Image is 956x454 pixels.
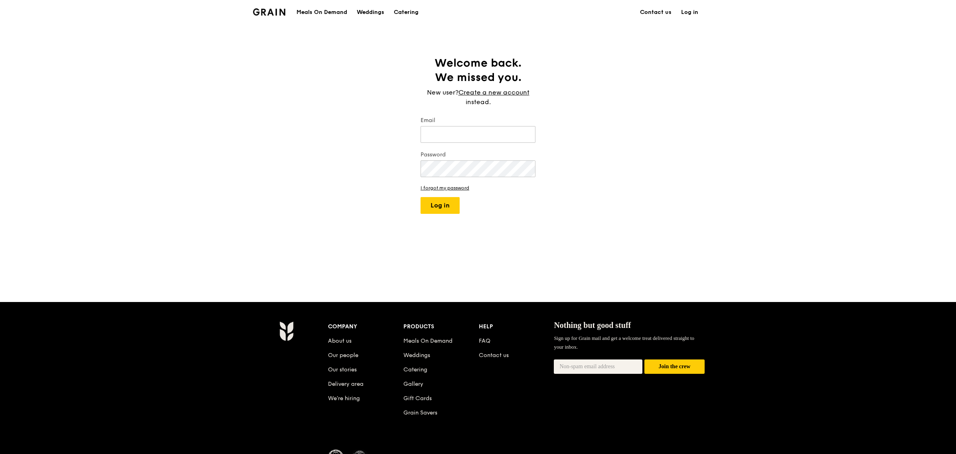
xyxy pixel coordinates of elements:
[357,0,384,24] div: Weddings
[328,321,403,332] div: Company
[328,366,357,373] a: Our stories
[328,352,358,359] a: Our people
[403,321,479,332] div: Products
[676,0,703,24] a: Log in
[328,338,352,344] a: About us
[403,381,423,387] a: Gallery
[403,366,427,373] a: Catering
[328,395,360,402] a: We’re hiring
[466,98,491,106] span: instead.
[403,409,437,416] a: Grain Savers
[458,88,529,97] a: Create a new account
[479,321,554,332] div: Help
[554,335,694,350] span: Sign up for Grain mail and get a welcome treat delivered straight to your inbox.
[328,381,363,387] a: Delivery area
[403,352,430,359] a: Weddings
[421,116,535,124] label: Email
[554,359,642,374] input: Non-spam email address
[644,359,705,374] button: Join the crew
[554,321,631,330] span: Nothing but good stuff
[421,151,535,159] label: Password
[635,0,676,24] a: Contact us
[389,0,423,24] a: Catering
[479,338,490,344] a: FAQ
[427,89,458,96] span: New user?
[421,185,535,191] a: I forgot my password
[421,56,535,85] h1: Welcome back. We missed you.
[394,0,419,24] div: Catering
[403,395,432,402] a: Gift Cards
[403,338,452,344] a: Meals On Demand
[421,197,460,214] button: Log in
[479,352,509,359] a: Contact us
[352,0,389,24] a: Weddings
[296,0,347,24] div: Meals On Demand
[279,321,293,341] img: Grain
[253,8,285,16] img: Grain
